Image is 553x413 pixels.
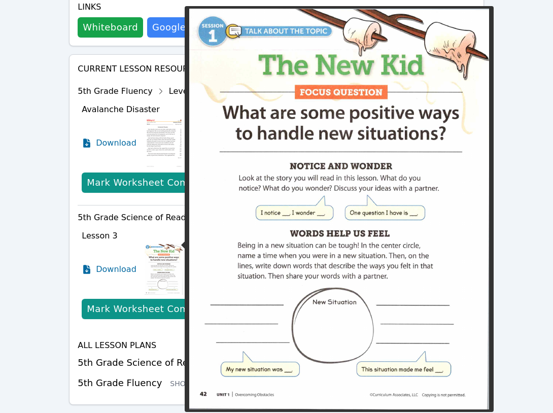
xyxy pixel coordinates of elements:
h3: 5th Grade Fluency [78,376,475,390]
button: Mark Worksheet Completed [82,299,224,319]
img: Avalanche Disaster [145,118,184,168]
button: Show Topics [222,358,287,368]
h4: All Lesson Plans [78,339,475,352]
a: Download [82,244,136,295]
a: Google Doc [147,17,212,38]
span: Avalanche Disaster [82,105,159,114]
h4: Current Lesson Resources [78,63,475,75]
button: Whiteboard [78,17,143,38]
button: Show Topics [170,378,235,389]
div: Mark Worksheet Completed [87,176,219,190]
div: 5th Grade Science of Reading Unit 1 Overcoming Obstacles [78,210,333,226]
button: Mark Worksheet Completed [82,173,224,193]
div: 5th Grade Fluency Level X [78,83,333,99]
a: Download [82,118,136,168]
span: Download [96,263,136,276]
h3: 5th Grade Science of Reading [78,356,475,370]
h4: Links [78,1,212,13]
span: Download [96,137,136,149]
span: Lesson 3 [82,231,117,240]
div: Mark Worksheet Completed [87,302,219,316]
img: Lesson 3 [145,244,183,295]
